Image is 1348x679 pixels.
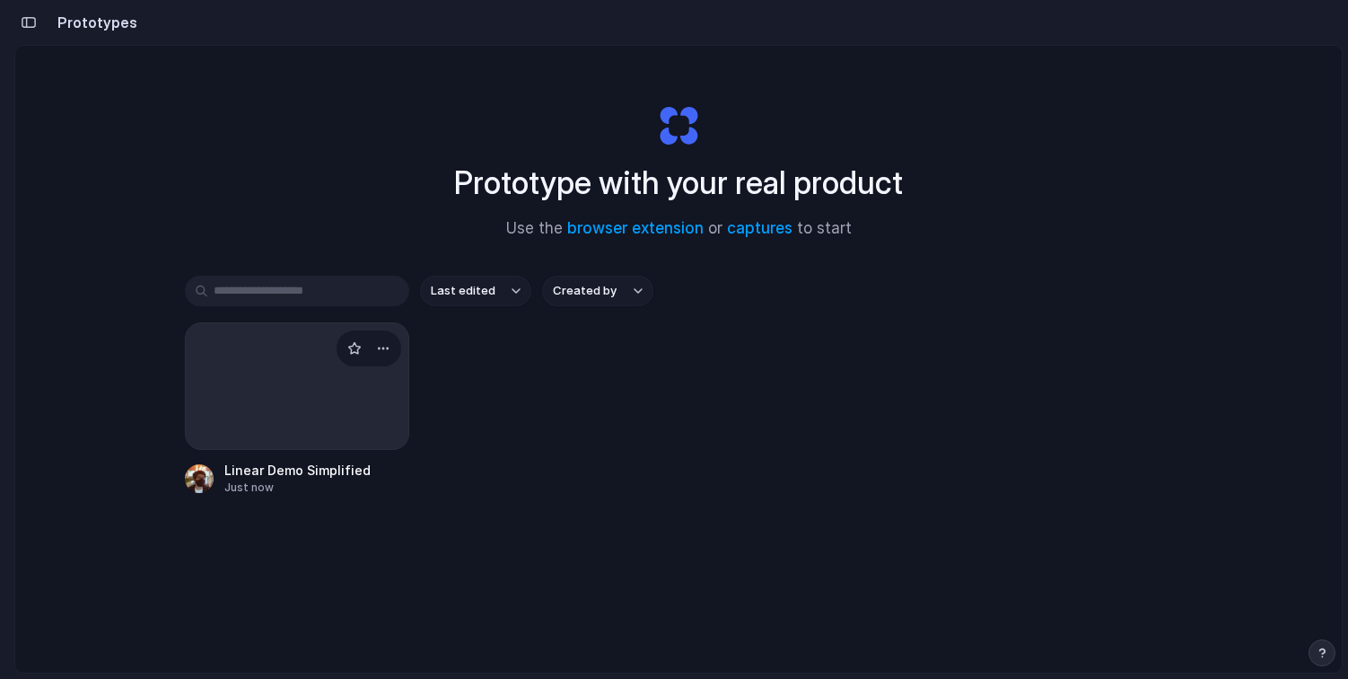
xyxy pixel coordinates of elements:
[542,276,653,306] button: Created by
[224,480,371,496] div: Just now
[420,276,531,306] button: Last edited
[431,282,495,300] span: Last edited
[50,12,137,33] h2: Prototypes
[185,322,409,496] a: Linear Demo SimplifiedJust now
[567,219,704,237] a: browser extension
[454,159,903,207] h1: Prototype with your real product
[506,217,852,241] span: Use the or to start
[727,219,792,237] a: captures
[553,282,617,300] span: Created by
[224,461,371,480] div: Linear Demo Simplified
